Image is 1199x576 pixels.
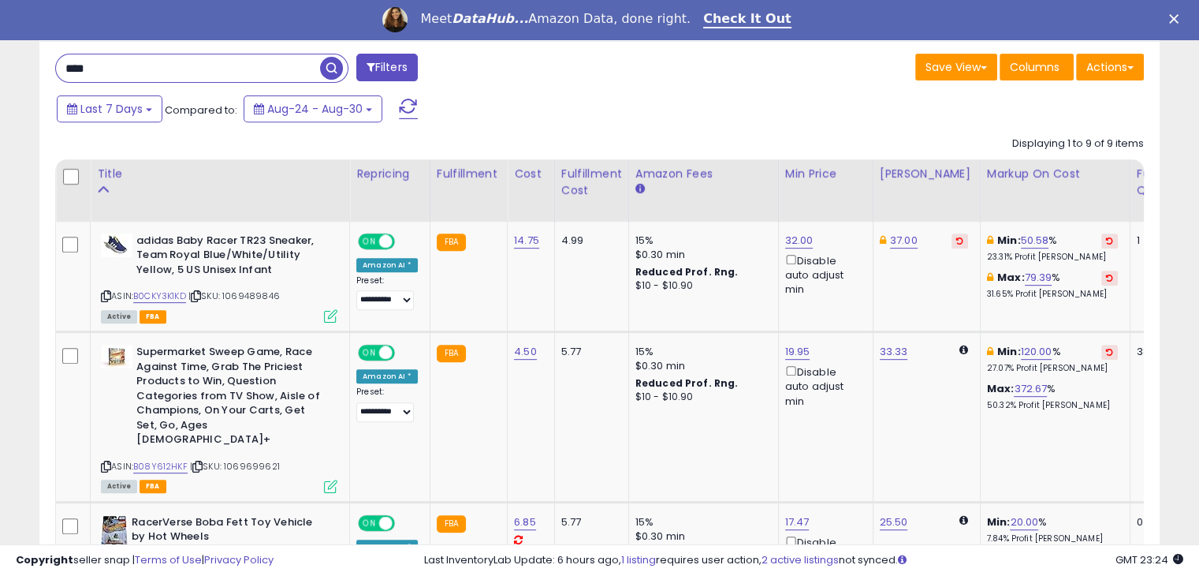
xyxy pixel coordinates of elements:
[621,552,656,567] a: 1 listing
[561,515,616,529] div: 5.77
[785,166,866,182] div: Min Price
[635,529,766,544] div: $0.30 min
[703,11,791,28] a: Check It Out
[785,363,861,409] div: Disable auto adjust min
[1137,166,1191,199] div: Fulfillable Quantity
[561,234,616,248] div: 4.99
[359,346,379,360] span: ON
[1021,233,1049,249] a: 50.58
[359,234,379,248] span: ON
[1076,54,1144,80] button: Actions
[356,369,418,383] div: Amazon AI *
[561,166,622,199] div: Fulfillment Cost
[635,359,766,373] div: $0.30 min
[133,460,188,473] a: B08Y612HKF
[437,166,501,182] div: Fulfillment
[16,553,274,568] div: seller snap | |
[244,95,382,122] button: Aug-24 - Aug-30
[980,159,1130,222] th: The percentage added to the cost of goods (COGS) that forms the calculator for Min & Max prices.
[356,258,418,272] div: Amazon AI *
[514,514,536,530] a: 6.85
[140,310,166,324] span: FBA
[101,345,337,492] div: ASIN:
[356,166,423,182] div: Repricing
[997,344,1021,359] b: Min:
[356,387,418,422] div: Preset:
[1014,381,1047,397] a: 372.67
[997,233,1021,248] b: Min:
[785,233,814,249] a: 32.00
[133,290,186,303] a: B0CKY3K1KD
[393,516,418,529] span: OFF
[382,7,408,32] img: Profile image for Georgie
[437,345,466,362] small: FBA
[165,103,237,118] span: Compared to:
[204,552,274,567] a: Privacy Policy
[785,252,861,297] div: Disable auto adjust min
[987,289,1118,300] p: 31.65% Profit [PERSON_NAME]
[915,54,997,80] button: Save View
[514,344,537,360] a: 4.50
[1012,137,1144,151] div: Displaying 1 to 9 of 9 items
[420,11,691,27] div: Meet Amazon Data, done right.
[987,515,1118,544] div: %
[57,95,162,122] button: Last 7 Days
[140,480,166,493] span: FBA
[437,234,466,251] small: FBA
[359,516,379,529] span: ON
[188,290,280,302] span: | SKU: 1069489846
[132,515,323,548] b: RacerVerse Boba Fett Toy Vehicle by Hot Wheels
[987,271,1118,300] div: %
[880,166,974,182] div: [PERSON_NAME]
[1137,515,1186,529] div: 0
[97,166,343,182] div: Title
[393,346,418,360] span: OFF
[356,54,418,81] button: Filters
[635,279,766,293] div: $10 - $10.90
[880,514,908,530] a: 25.50
[267,101,363,117] span: Aug-24 - Aug-30
[987,382,1118,411] div: %
[635,248,766,262] div: $0.30 min
[1115,552,1183,567] span: 2025-09-9 23:24 GMT
[635,234,766,248] div: 15%
[635,265,739,279] b: Reduced Prof. Rng.
[101,234,337,321] div: ASIN:
[514,233,539,249] a: 14.75
[890,233,918,249] a: 37.00
[1137,345,1186,359] div: 38
[1021,344,1052,360] a: 120.00
[101,345,132,368] img: 41Kg854PDFL._SL40_.jpg
[101,234,132,257] img: 410ZcprPhIL._SL40_.jpg
[561,345,616,359] div: 5.77
[1010,514,1038,530] a: 20.00
[393,234,418,248] span: OFF
[635,391,766,404] div: $10 - $10.90
[987,234,1118,263] div: %
[101,515,128,547] img: 512w1Lkf6tL._SL40_.jpg
[987,363,1118,374] p: 27.07% Profit [PERSON_NAME]
[785,344,810,360] a: 19.95
[635,166,772,182] div: Amazon Fees
[987,400,1118,411] p: 50.32% Profit [PERSON_NAME]
[514,166,548,182] div: Cost
[356,275,418,311] div: Preset:
[1137,234,1186,248] div: 1
[997,270,1025,285] b: Max:
[1010,59,1059,75] span: Columns
[437,515,466,533] small: FBA
[135,552,202,567] a: Terms of Use
[1169,14,1185,24] div: Close
[987,514,1011,529] b: Min:
[880,344,908,360] a: 33.33
[987,166,1123,182] div: Markup on Cost
[987,252,1118,263] p: 23.31% Profit [PERSON_NAME]
[101,310,137,324] span: All listings currently available for purchase on Amazon
[190,460,280,473] span: | SKU: 1069699621
[761,552,839,567] a: 2 active listings
[635,345,766,359] div: 15%
[80,101,143,117] span: Last 7 Days
[785,514,810,530] a: 17.47
[136,234,328,282] b: adidas Baby Racer TR23 Sneaker, Team Royal Blue/White/Utility Yellow, 5 US Unisex Infant
[16,552,73,567] strong: Copyright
